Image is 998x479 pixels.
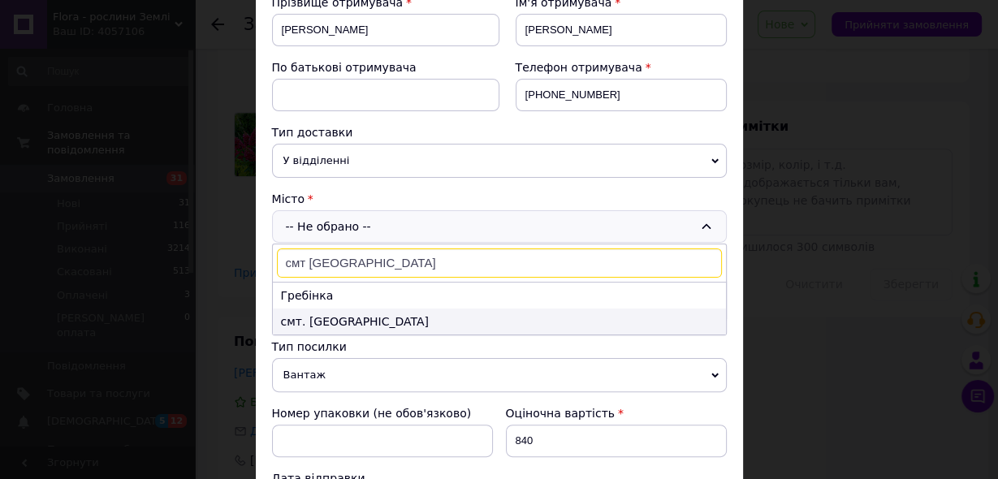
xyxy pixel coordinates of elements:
div: Оціночна вартість [506,405,727,421]
input: +380 [516,79,727,111]
li: смт. [GEOGRAPHIC_DATA] [273,309,726,334]
li: Гребінка [273,283,726,309]
span: Вантаж [272,358,727,392]
span: Тип посилки [272,340,347,353]
span: Тип доставки [272,126,353,139]
span: По батькові отримувача [272,61,417,74]
div: Місто [272,191,727,207]
div: Номер упаковки (не обов'язково) [272,405,493,421]
div: -- Не обрано -- [272,210,727,243]
input: Знайти [277,248,722,278]
span: Телефон отримувача [516,61,642,74]
span: У відділенні [272,144,727,178]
